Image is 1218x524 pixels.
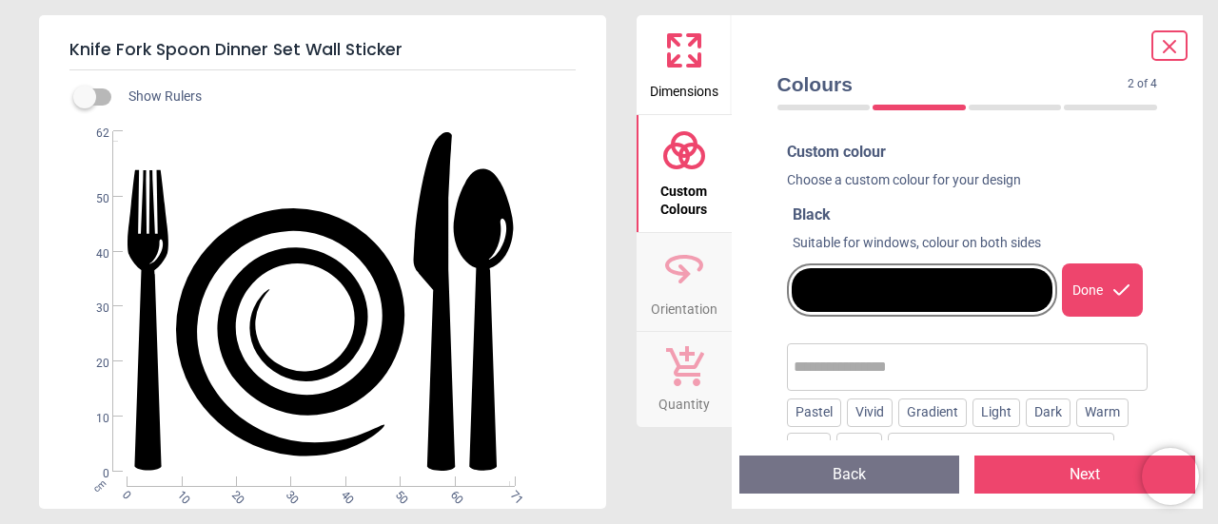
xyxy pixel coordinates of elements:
[637,233,732,332] button: Orientation
[1128,76,1157,92] span: 2 of 4
[793,204,1149,225] div: Black
[506,488,519,500] span: 71
[836,433,882,461] div: Gray
[787,143,886,161] span: Custom colour
[787,171,1149,198] div: Choose a custom colour for your design
[85,86,606,108] div: Show Rulers
[972,398,1020,427] div: Light
[637,15,732,114] button: Dimensions
[173,488,186,500] span: 10
[118,488,130,500] span: 0
[888,433,1114,461] div: Double Sided, Suitable For Windows
[283,488,295,500] span: 30
[658,386,710,415] span: Quantity
[73,246,109,262] span: 40
[337,488,349,500] span: 40
[1062,263,1143,317] div: Done
[638,173,730,220] span: Custom Colours
[73,191,109,207] span: 50
[1142,448,1199,505] iframe: Brevo live chat
[974,456,1195,494] button: Next
[777,70,1129,98] span: Colours
[898,398,967,427] div: Gradient
[1026,398,1071,427] div: Dark
[847,398,893,427] div: Vivid
[651,291,717,320] span: Orientation
[446,488,459,500] span: 60
[787,433,831,461] div: Cool
[787,398,841,427] div: Pastel
[1076,398,1129,427] div: Warm
[739,456,960,494] button: Back
[73,466,109,482] span: 0
[793,234,1149,253] div: Suitable for windows, colour on both sides
[650,73,718,102] span: Dimensions
[637,115,732,232] button: Custom Colours
[73,126,109,142] span: 62
[637,332,732,427] button: Quantity
[73,356,109,372] span: 20
[69,30,576,70] h5: Knife Fork Spoon Dinner Set Wall Sticker
[73,411,109,427] span: 10
[227,488,240,500] span: 20
[73,301,109,317] span: 30
[91,476,108,494] span: cm
[391,488,403,500] span: 50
